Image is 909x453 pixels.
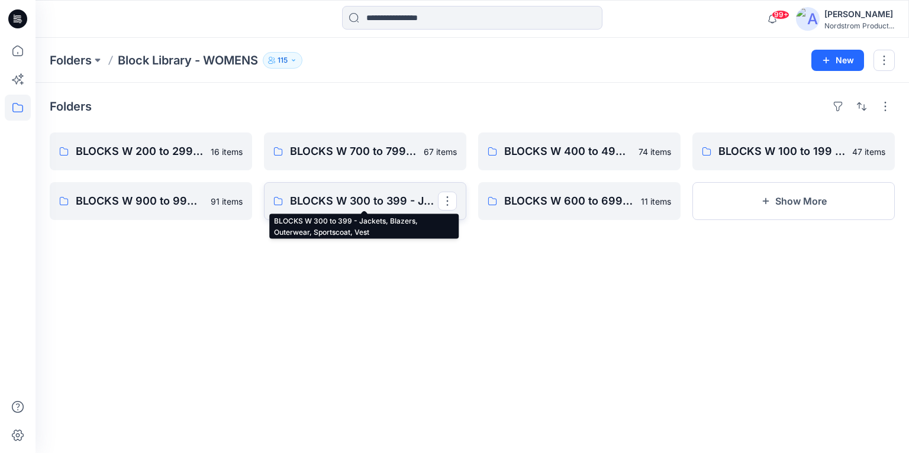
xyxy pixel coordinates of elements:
div: Nordstrom Product... [824,21,894,30]
p: BLOCKS W 700 to 799 - Dresses, Cami's, Gowns, Chemise [290,143,417,160]
a: BLOCKS W 100 to 199 - Woven Tops, Shirts, PJ Tops47 items [692,132,895,170]
p: 16 items [211,145,243,158]
p: BLOCKS W 900 to 999 - Knit Cut & Sew Tops [76,193,204,209]
div: [PERSON_NAME] [824,7,894,21]
a: BLOCKS W 400 to 499 - Bottoms, Shorts74 items [478,132,681,170]
p: 67 items [424,145,457,158]
span: 99+ [772,10,789,20]
a: BLOCKS W 300 to 399 - Jackets, Blazers, Outerwear, Sportscoat, Vest [264,182,466,220]
p: BLOCKS W 200 to 299 - Skirts, skorts, 1/2 Slip, Full Slip [76,143,204,160]
a: BLOCKS W 200 to 299 - Skirts, skorts, 1/2 Slip, Full Slip16 items [50,132,252,170]
a: Folders [50,52,92,69]
p: BLOCKS W 100 to 199 - Woven Tops, Shirts, PJ Tops [718,143,845,160]
p: 11 items [641,195,671,208]
h4: Folders [50,99,92,114]
p: 47 items [852,145,885,158]
a: BLOCKS W 900 to 999 - Knit Cut & Sew Tops91 items [50,182,252,220]
p: 91 items [211,195,243,208]
a: BLOCKS W 600 to 699 - Robes, [GEOGRAPHIC_DATA]11 items [478,182,681,220]
p: Block Library - WOMENS [118,52,258,69]
p: BLOCKS W 600 to 699 - Robes, [GEOGRAPHIC_DATA] [504,193,634,209]
p: 115 [278,54,288,67]
button: 115 [263,52,302,69]
a: BLOCKS W 700 to 799 - Dresses, Cami's, Gowns, Chemise67 items [264,132,466,170]
button: Show More [692,182,895,220]
button: New [811,50,864,71]
p: BLOCKS W 300 to 399 - Jackets, Blazers, Outerwear, Sportscoat, Vest [290,193,438,209]
p: BLOCKS W 400 to 499 - Bottoms, Shorts [504,143,631,160]
img: avatar [796,7,820,31]
p: 74 items [639,145,671,158]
